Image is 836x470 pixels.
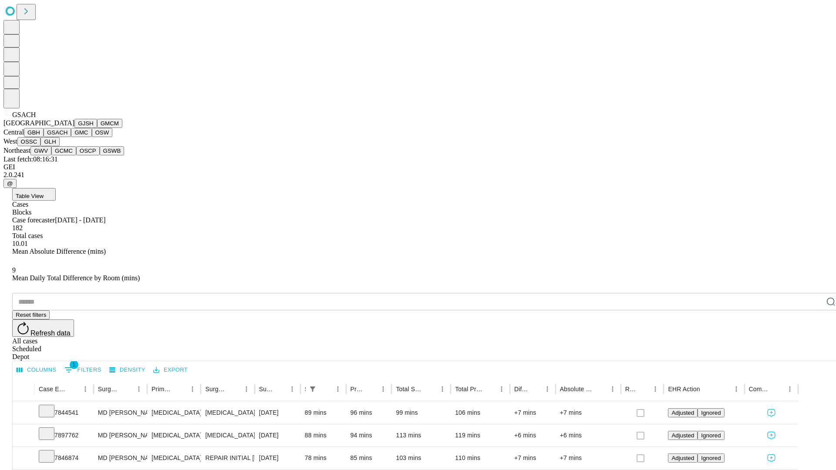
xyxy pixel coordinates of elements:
[701,383,713,395] button: Sort
[377,383,389,395] button: Menu
[305,447,342,469] div: 78 mins
[40,137,59,146] button: GLH
[671,410,694,416] span: Adjusted
[39,386,66,393] div: Case Epic Id
[351,402,388,424] div: 96 mins
[12,310,50,319] button: Reset filters
[17,406,30,421] button: Expand
[749,386,771,393] div: Comments
[30,146,51,155] button: GWV
[351,424,388,446] div: 94 mins
[529,383,541,395] button: Sort
[24,128,44,137] button: GBH
[12,240,28,247] span: 10.01
[594,383,607,395] button: Sort
[483,383,496,395] button: Sort
[455,386,482,393] div: Total Predicted Duration
[107,363,148,377] button: Density
[205,402,250,424] div: [MEDICAL_DATA]
[305,424,342,446] div: 88 mins
[151,363,190,377] button: Export
[320,383,332,395] button: Sort
[30,329,71,337] span: Refresh data
[560,447,617,469] div: +7 mins
[3,171,833,179] div: 2.0.241
[12,224,23,232] span: 182
[205,424,250,446] div: [MEDICAL_DATA]
[259,447,296,469] div: [DATE]
[39,424,89,446] div: 7897762
[17,428,30,443] button: Expand
[701,432,721,439] span: Ignored
[259,424,296,446] div: [DATE]
[351,386,364,393] div: Predicted In Room Duration
[671,432,694,439] span: Adjusted
[541,383,553,395] button: Menu
[514,402,551,424] div: +7 mins
[698,431,724,440] button: Ignored
[560,424,617,446] div: +6 mins
[174,383,186,395] button: Sort
[205,447,250,469] div: REPAIR INITIAL [MEDICAL_DATA] REDUCIBLE AGE [DEMOGRAPHIC_DATA] OR MORE
[668,386,700,393] div: EHR Action
[39,402,89,424] div: 7844541
[71,128,91,137] button: GMC
[12,111,36,118] span: GSACH
[186,383,199,395] button: Menu
[3,138,17,145] span: West
[97,119,122,128] button: GMCM
[772,383,784,395] button: Sort
[259,402,296,424] div: [DATE]
[424,383,436,395] button: Sort
[436,383,448,395] button: Menu
[3,128,24,136] span: Central
[286,383,298,395] button: Menu
[39,447,89,469] div: 7846874
[396,447,446,469] div: 103 mins
[152,402,196,424] div: [MEDICAL_DATA]
[698,408,724,417] button: Ignored
[3,163,833,171] div: GEI
[121,383,133,395] button: Sort
[133,383,145,395] button: Menu
[514,447,551,469] div: +7 mins
[396,386,423,393] div: Total Scheduled Duration
[365,383,377,395] button: Sort
[79,383,91,395] button: Menu
[560,386,593,393] div: Absolute Difference
[228,383,240,395] button: Sort
[17,137,41,146] button: OSSC
[70,360,78,369] span: 1
[152,447,196,469] div: [MEDICAL_DATA]
[98,424,143,446] div: MD [PERSON_NAME]
[396,424,446,446] div: 113 mins
[560,402,617,424] div: +7 mins
[17,451,30,466] button: Expand
[76,146,100,155] button: OSCP
[455,447,506,469] div: 110 mins
[12,216,55,224] span: Case forecaster
[3,147,30,154] span: Northeast
[3,155,58,163] span: Last fetch: 08:16:31
[496,383,508,395] button: Menu
[305,386,306,393] div: Scheduled In Room Duration
[307,383,319,395] button: Show filters
[668,453,698,463] button: Adjusted
[74,119,97,128] button: GJSH
[98,402,143,424] div: MD [PERSON_NAME]
[205,386,227,393] div: Surgery Name
[701,410,721,416] span: Ignored
[455,424,506,446] div: 119 mins
[12,266,16,274] span: 9
[12,232,43,239] span: Total cases
[98,447,143,469] div: MD [PERSON_NAME]
[668,431,698,440] button: Adjusted
[12,188,56,201] button: Table View
[62,363,104,377] button: Show filters
[3,179,17,188] button: @
[730,383,742,395] button: Menu
[649,383,661,395] button: Menu
[668,408,698,417] button: Adjusted
[67,383,79,395] button: Sort
[274,383,286,395] button: Sort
